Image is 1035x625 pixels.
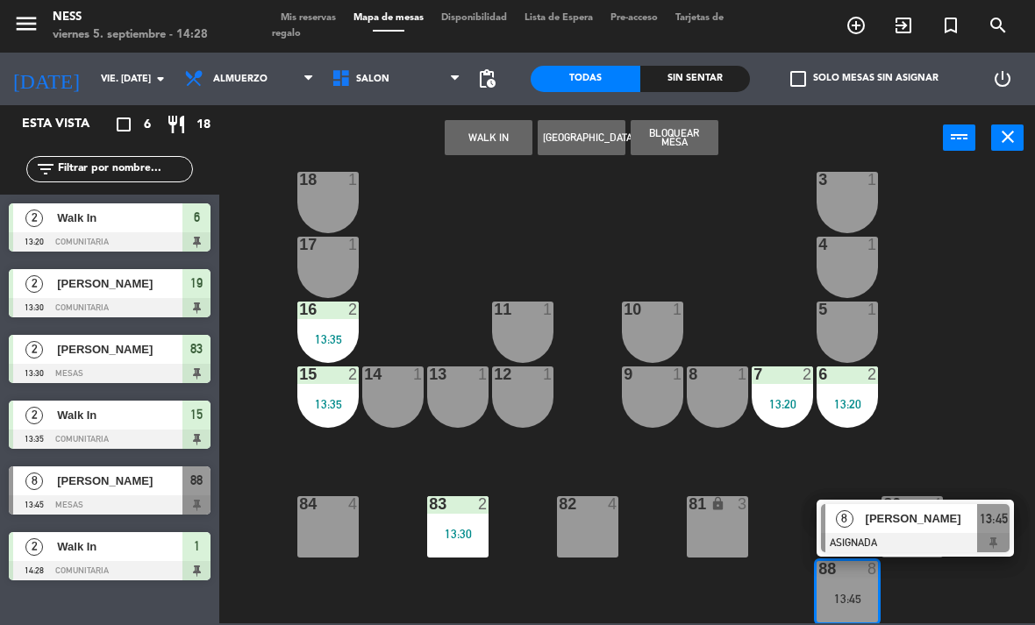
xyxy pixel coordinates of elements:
div: 18 [299,172,300,188]
i: restaurant [166,114,187,135]
div: 8 [867,561,878,577]
div: 4 [818,237,819,252]
span: Lista de Espera [516,13,602,23]
span: [PERSON_NAME] [866,509,978,528]
div: 7 [753,366,754,382]
div: 3 [818,172,819,188]
span: Walk In [57,209,182,227]
div: 13:20 [817,398,878,410]
input: Filtrar por nombre... [56,160,192,179]
span: Disponibilidad [432,13,516,23]
div: viernes 5. septiembre - 14:28 [53,26,208,44]
span: check_box_outline_blank [790,71,806,87]
span: 6 [144,115,151,135]
div: 13:45 [817,593,878,605]
div: 1 [543,302,553,317]
span: Mis reservas [272,13,345,23]
div: 16 [299,302,300,317]
i: add_circle_outline [846,15,867,36]
div: 2 [348,302,359,317]
div: 9 [624,366,625,382]
span: Reserva especial [927,11,974,40]
span: pending_actions [476,68,497,89]
span: Walk In [57,537,182,556]
i: lock [710,496,725,511]
span: 2 [25,538,43,556]
button: close [991,124,1024,151]
div: Sin sentar [640,66,750,92]
i: turned_in_not [940,15,961,36]
i: arrow_drop_down [150,68,171,89]
div: 14 [364,366,365,382]
span: SALON [356,74,389,85]
span: 13:45 [980,508,1008,529]
div: 2 [348,366,359,382]
button: menu [13,11,39,43]
span: 8 [25,472,43,490]
div: 4 [932,496,943,512]
span: [PERSON_NAME] [57,472,182,490]
div: 6 [818,366,819,382]
div: 2 [867,366,878,382]
span: WALK IN [880,11,927,40]
span: 2 [25,341,43,359]
i: exit_to_app [893,15,914,36]
span: 83 [190,338,203,359]
span: 2 [25,275,43,293]
div: 88 [818,561,819,577]
div: 83 [429,496,430,512]
span: Pre-acceso [602,13,667,23]
div: 2 [478,496,489,512]
i: menu [13,11,39,37]
div: 12 [494,366,495,382]
i: search [988,15,1009,36]
span: 15 [190,404,203,425]
span: 88 [190,470,203,491]
div: 1 [673,366,683,382]
span: 18 [196,115,211,135]
button: [GEOGRAPHIC_DATA] [538,120,625,155]
div: 3 [738,496,748,512]
span: BUSCAR [974,11,1022,40]
div: Esta vista [9,114,126,135]
span: 2 [25,407,43,424]
span: Walk In [57,406,182,424]
div: 10 [624,302,625,317]
i: crop_square [113,114,134,135]
span: 8 [836,510,853,528]
div: 5 [818,302,819,317]
div: 4 [348,496,359,512]
div: 13:35 [297,333,359,345]
span: 1 [194,536,200,557]
button: power_input [943,124,975,151]
div: 15 [299,366,300,382]
div: 2 [803,366,813,382]
div: 1 [673,302,683,317]
div: 13:20 [752,398,813,410]
div: 1 [738,366,748,382]
button: Bloquear Mesa [631,120,718,155]
div: 1 [867,172,878,188]
div: 1 [348,172,359,188]
span: 2 [25,210,43,227]
span: [PERSON_NAME] [57,340,182,359]
div: 13 [429,366,430,382]
button: WALK IN [445,120,532,155]
span: [PERSON_NAME] [57,274,182,293]
span: Mapa de mesas [345,13,432,23]
div: 11 [494,302,495,317]
div: 1 [348,237,359,252]
i: close [997,126,1018,147]
i: filter_list [35,159,56,180]
div: Todas [531,66,640,92]
label: Solo mesas sin asignar [790,71,939,87]
span: 19 [190,273,203,294]
div: 80 [883,496,884,512]
div: 81 [689,496,689,512]
div: 1 [867,237,878,252]
div: 13:35 [297,398,359,410]
div: 13:30 [427,528,489,540]
div: 1 [543,366,553,382]
div: 17 [299,237,300,252]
